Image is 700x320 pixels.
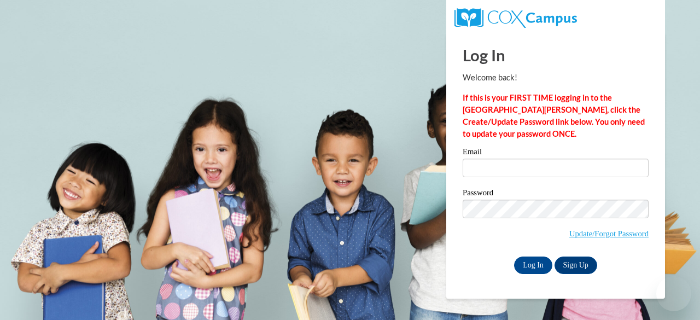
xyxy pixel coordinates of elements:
[569,229,649,238] a: Update/Forgot Password
[463,72,649,84] p: Welcome back!
[555,257,597,274] a: Sign Up
[463,148,649,159] label: Email
[463,44,649,66] h1: Log In
[454,8,577,28] img: COX Campus
[656,276,691,311] iframe: Button to launch messaging window
[463,93,645,138] strong: If this is your FIRST TIME logging in to the [GEOGRAPHIC_DATA][PERSON_NAME], click the Create/Upd...
[463,189,649,200] label: Password
[514,257,552,274] input: Log In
